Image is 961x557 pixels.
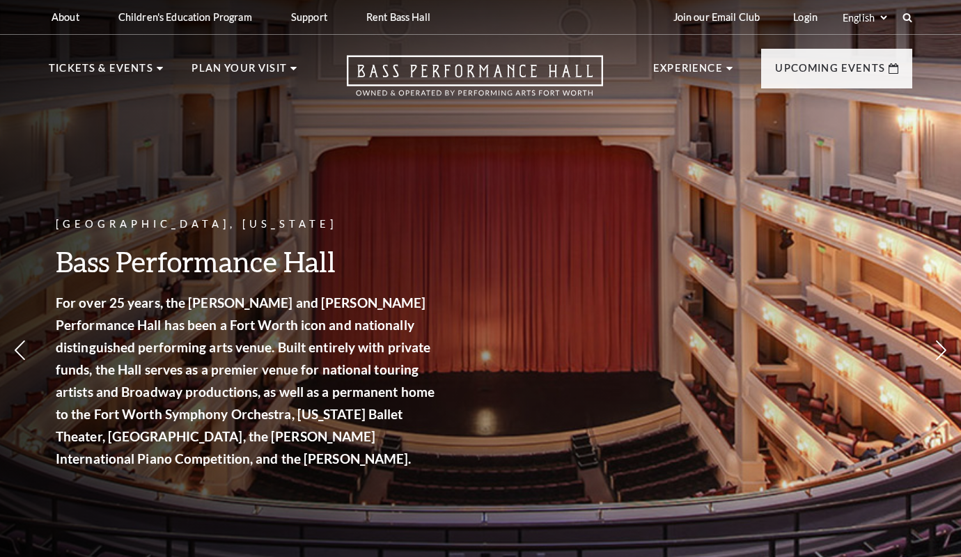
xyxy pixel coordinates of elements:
[56,295,435,466] strong: For over 25 years, the [PERSON_NAME] and [PERSON_NAME] Performance Hall has been a Fort Worth ico...
[49,60,153,85] p: Tickets & Events
[840,11,889,24] select: Select:
[775,60,885,85] p: Upcoming Events
[192,60,287,85] p: Plan Your Visit
[366,11,430,23] p: Rent Bass Hall
[118,11,252,23] p: Children's Education Program
[52,11,79,23] p: About
[56,244,439,279] h3: Bass Performance Hall
[291,11,327,23] p: Support
[653,60,723,85] p: Experience
[56,216,439,233] p: [GEOGRAPHIC_DATA], [US_STATE]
